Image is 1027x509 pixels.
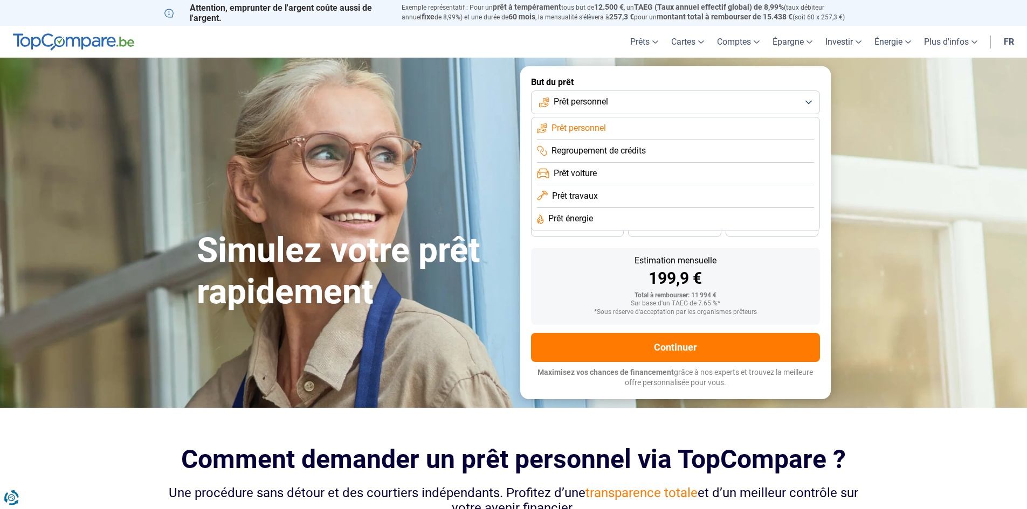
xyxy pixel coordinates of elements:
[624,26,665,58] a: Prêts
[554,168,597,179] span: Prêt voiture
[537,368,674,376] span: Maximisez vos chances de financement
[508,12,535,21] span: 60 mois
[164,444,863,474] h2: Comment demander un prêt personnel via TopCompare ?
[918,26,984,58] a: Plus d'infos
[540,256,811,265] div: Estimation mensuelle
[663,226,686,232] span: 30 mois
[819,26,868,58] a: Investir
[552,145,646,157] span: Regroupement de crédits
[997,26,1021,58] a: fr
[422,12,435,21] span: fixe
[540,270,811,287] div: 199,9 €
[657,12,792,21] span: montant total à rembourser de 15.438 €
[540,292,811,299] div: Total à rembourser: 11 994 €
[531,77,820,87] label: But du prêt
[585,485,698,500] span: transparence totale
[197,230,507,313] h1: Simulez votre prêt rapidement
[552,122,606,134] span: Prêt personnel
[554,96,608,108] span: Prêt personnel
[594,3,624,11] span: 12.500 €
[634,3,784,11] span: TAEG (Taux annuel effectif global) de 8,99%
[552,190,598,202] span: Prêt travaux
[766,26,819,58] a: Épargne
[531,367,820,388] p: grâce à nos experts et trouvez la meilleure offre personnalisée pour vous.
[760,226,784,232] span: 24 mois
[531,90,820,114] button: Prêt personnel
[566,226,589,232] span: 36 mois
[493,3,561,11] span: prêt à tempérament
[402,3,863,22] p: Exemple représentatif : Pour un tous but de , un (taux débiteur annuel de 8,99%) et une durée de ...
[868,26,918,58] a: Énergie
[609,12,634,21] span: 257,3 €
[164,3,389,23] p: Attention, emprunter de l'argent coûte aussi de l'argent.
[540,309,811,316] div: *Sous réserve d'acceptation par les organismes prêteurs
[540,300,811,308] div: Sur base d'un TAEG de 7.65 %*
[665,26,711,58] a: Cartes
[711,26,766,58] a: Comptes
[531,333,820,362] button: Continuer
[13,33,134,51] img: TopCompare
[548,213,593,225] span: Prêt énergie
